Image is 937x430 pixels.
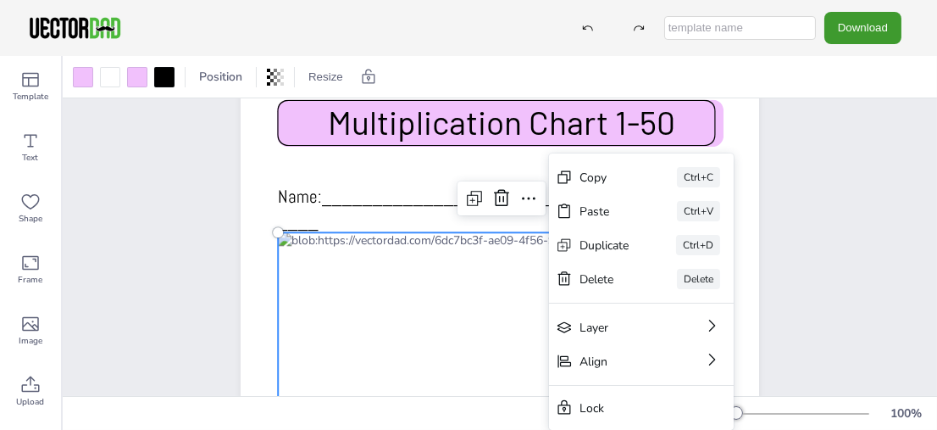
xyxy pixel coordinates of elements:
span: Position [196,69,246,85]
span: Text [23,151,39,165]
button: Download [824,12,901,43]
div: Align [579,354,656,370]
div: Ctrl+D [676,235,720,255]
span: Upload [17,395,45,409]
span: Frame [19,273,43,287]
span: Shape [19,212,42,226]
button: Resize [302,64,350,91]
span: Name:_________________________ Date: __ / __ / ____ [278,185,692,232]
div: Layer [579,320,656,336]
span: Template [13,90,48,103]
input: template name [664,16,816,40]
img: VectorDad-1.png [27,15,123,41]
span: Multiplication Chart 1-50 [328,102,675,142]
div: Paste [579,204,629,220]
div: Duplicate [579,237,629,254]
div: Delete [579,271,629,288]
div: Ctrl+V [677,201,720,221]
div: Copy [579,170,629,186]
div: Ctrl+C [677,167,720,187]
div: Lock [579,400,679,416]
span: Image [19,334,42,348]
div: 100 % [886,405,927,422]
div: Delete [677,269,720,289]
